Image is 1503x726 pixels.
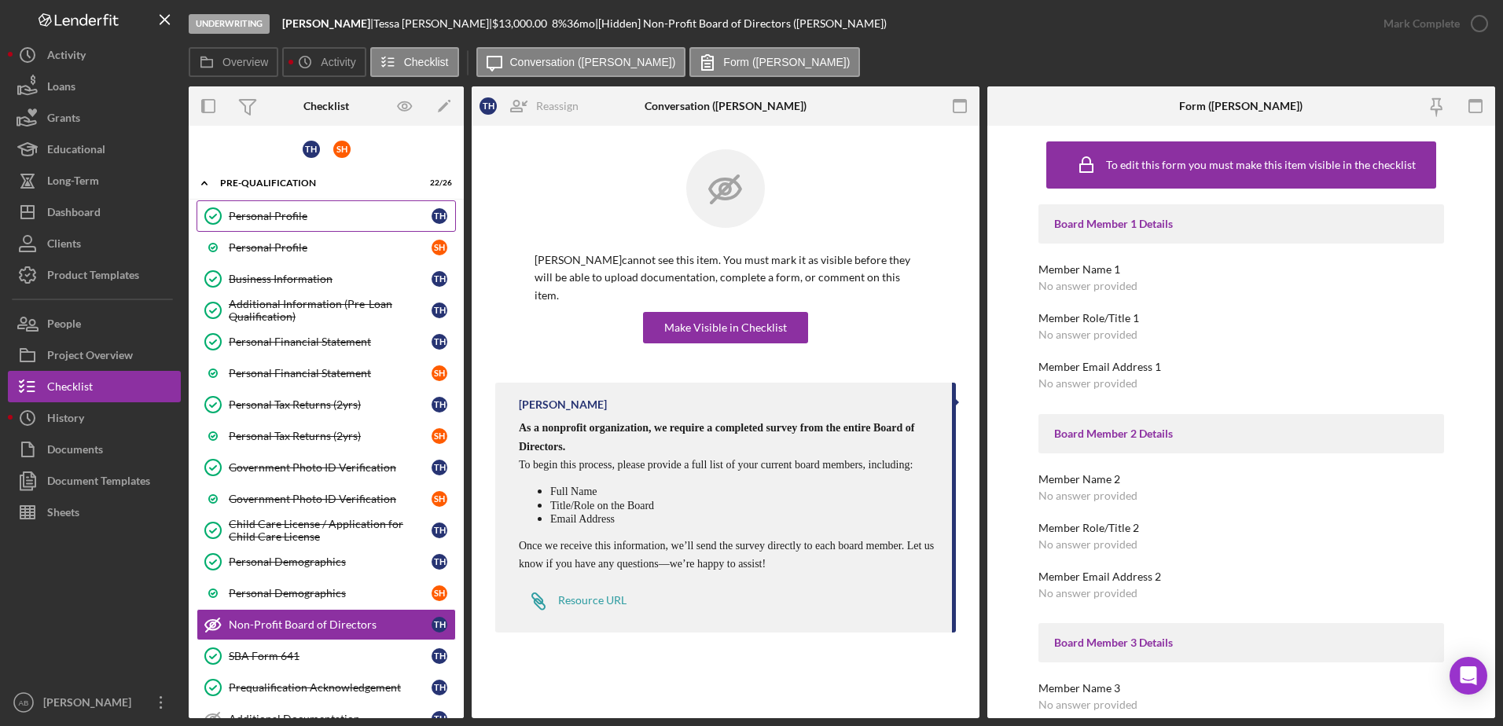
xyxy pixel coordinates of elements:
[510,56,676,68] label: Conversation ([PERSON_NAME])
[197,609,456,640] a: Non-Profit Board of DirectorsTH
[8,402,181,434] button: History
[432,522,447,538] div: T H
[1106,159,1416,171] div: To edit this form you must make this item visible in the checklist
[1038,377,1137,390] div: No answer provided
[1038,473,1445,486] div: Member Name 2
[480,97,497,115] div: T H
[197,640,456,672] a: SBA Form 641TH
[1450,657,1487,695] div: Open Intercom Messenger
[8,134,181,165] button: Educational
[519,398,607,411] div: [PERSON_NAME]
[519,422,914,452] span: As a nonprofit organization, we require a completed survey from the entire Board of Directors.
[197,357,456,389] a: Personal Financial StatementSH
[321,56,355,68] label: Activity
[8,196,181,228] a: Dashboard
[519,540,934,570] span: Once we receive this information, we’ll send the survey directly to each board member. Let us kno...
[432,617,447,632] div: T H
[472,90,594,122] button: THReassign
[643,312,808,343] button: Make Visible in Checklist
[8,259,181,291] button: Product Templates
[432,365,447,381] div: S H
[8,687,181,718] button: AB[PERSON_NAME]
[229,367,432,379] div: Personal Financial Statement
[8,102,181,134] a: Grants
[1038,361,1445,373] div: Member Email Address 1
[197,452,456,483] a: Government Photo ID VerificationTH
[432,397,447,412] div: T H
[197,546,456,577] a: Personal DemographicsTH
[47,165,99,200] div: Long-Term
[645,100,807,112] div: Conversation ([PERSON_NAME])
[8,371,181,402] button: Checklist
[47,402,84,438] div: History
[47,134,105,169] div: Educational
[229,713,432,725] div: Additional Documentation
[229,210,432,222] div: Personal Profile
[39,687,141,722] div: [PERSON_NAME]
[229,430,432,442] div: Personal Tax Returns (2yrs)
[432,460,447,475] div: T H
[1038,570,1445,583] div: Member Email Address 2
[1038,698,1137,711] div: No answer provided
[558,594,627,607] div: Resource URL
[1038,280,1137,292] div: No answer provided
[303,141,320,158] div: T H
[47,339,133,375] div: Project Overview
[8,71,181,102] button: Loans
[432,585,447,601] div: S H
[1038,682,1445,695] div: Member Name 3
[47,228,81,263] div: Clients
[8,308,181,339] button: People
[47,497,79,532] div: Sheets
[197,577,456,609] a: Personal DemographicsSH
[229,681,432,694] div: Prequalification Acknowledgement
[432,334,447,350] div: T H
[536,90,579,122] div: Reassign
[47,39,86,75] div: Activity
[1038,522,1445,534] div: Member Role/Title 2
[8,434,181,465] a: Documents
[197,326,456,357] a: Personal Financial StatementTH
[197,232,456,263] a: Personal ProfileSH
[432,491,447,507] div: S H
[552,17,567,30] div: 8 %
[1054,636,1429,649] div: Board Member 3 Details
[1054,427,1429,440] div: Board Member 2 Details
[8,465,181,497] a: Document Templates
[47,371,93,406] div: Checklist
[1038,263,1445,276] div: Member Name 1
[476,47,686,77] button: Conversation ([PERSON_NAME])
[229,273,432,285] div: Business Information
[229,587,432,599] div: Personal Demographics
[47,308,81,343] div: People
[197,420,456,452] a: Personal Tax Returns (2yrs)SH
[229,335,432,348] div: Personal Financial Statement
[47,465,150,500] div: Document Templates
[220,178,413,188] div: Pre-Qualification
[1054,218,1429,230] div: Board Member 1 Details
[1038,328,1137,341] div: No answer provided
[424,178,452,188] div: 22 / 26
[550,486,597,497] span: Full Name
[8,497,181,528] button: Sheets
[229,398,432,411] div: Personal Tax Returns (2yrs)
[229,461,432,474] div: Government Photo ID Verification
[8,39,181,71] button: Activity
[1384,8,1460,39] div: Mark Complete
[8,228,181,259] a: Clients
[432,648,447,664] div: T H
[519,585,627,617] a: Resource URL
[229,618,432,631] div: Non-Profit Board of Directors
[664,312,787,343] div: Make Visible in Checklist
[197,295,456,326] a: Additional Information (Pre-Loan Qualification)TH
[47,71,75,106] div: Loans
[492,17,552,30] div: $13,000.00
[8,339,181,371] a: Project Overview
[689,47,860,77] button: Form ([PERSON_NAME])
[47,434,103,469] div: Documents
